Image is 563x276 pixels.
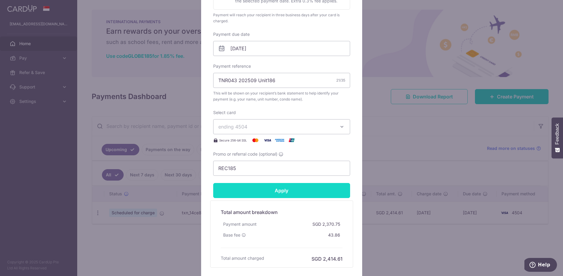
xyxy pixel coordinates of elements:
div: 21/35 [336,77,345,83]
div: 43.86 [326,230,343,240]
span: Promo or referral code (optional) [213,151,277,157]
div: Payment will reach your recipient in three business days after your card is charged. [213,12,350,24]
span: ending 4504 [218,124,247,130]
img: Mastercard [249,137,261,144]
label: Payment reference [213,63,251,69]
h6: SGD 2,414.61 [312,255,343,262]
span: This will be shown on your recipient’s bank statement to help identify your payment (e.g. your na... [213,90,350,102]
img: UnionPay [286,137,298,144]
span: Base fee [223,232,240,238]
span: Feedback [555,123,560,144]
div: Payment amount [221,219,259,230]
img: American Express [274,137,286,144]
h5: Total amount breakdown [221,209,343,216]
img: Visa [261,137,274,144]
h6: Total amount charged [221,255,264,261]
input: DD / MM / YYYY [213,41,350,56]
div: SGD 2,370.75 [310,219,343,230]
iframe: Opens a widget where you can find more information [524,258,557,273]
label: Select card [213,110,236,116]
span: Secure 256-bit SSL [219,138,247,143]
label: Payment due date [213,31,250,37]
button: Feedback - Show survey [552,117,563,158]
button: ending 4504 [213,119,350,134]
input: Apply [213,183,350,198]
